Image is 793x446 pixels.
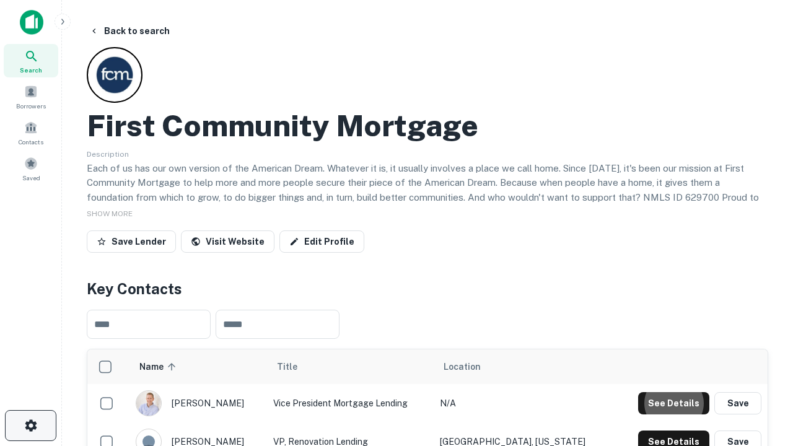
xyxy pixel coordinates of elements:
[87,230,176,253] button: Save Lender
[181,230,274,253] a: Visit Website
[4,116,58,149] a: Contacts
[129,349,267,384] th: Name
[87,209,133,218] span: SHOW MORE
[267,384,434,422] td: Vice President Mortgage Lending
[4,44,58,77] a: Search
[638,392,709,414] button: See Details
[267,349,434,384] th: Title
[731,307,793,367] iframe: Chat Widget
[139,359,180,374] span: Name
[434,384,613,422] td: N/A
[714,392,761,414] button: Save
[87,108,478,144] h2: First Community Mortgage
[87,278,768,300] h4: Key Contacts
[87,161,768,219] p: Each of us has our own version of the American Dream. Whatever it is, it usually involves a place...
[84,20,175,42] button: Back to search
[136,391,161,416] img: 1520878720083
[87,150,129,159] span: Description
[444,359,481,374] span: Location
[4,152,58,185] a: Saved
[4,80,58,113] a: Borrowers
[19,137,43,147] span: Contacts
[20,65,42,75] span: Search
[279,230,364,253] a: Edit Profile
[434,349,613,384] th: Location
[136,390,261,416] div: [PERSON_NAME]
[20,10,43,35] img: capitalize-icon.png
[277,359,313,374] span: Title
[22,173,40,183] span: Saved
[16,101,46,111] span: Borrowers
